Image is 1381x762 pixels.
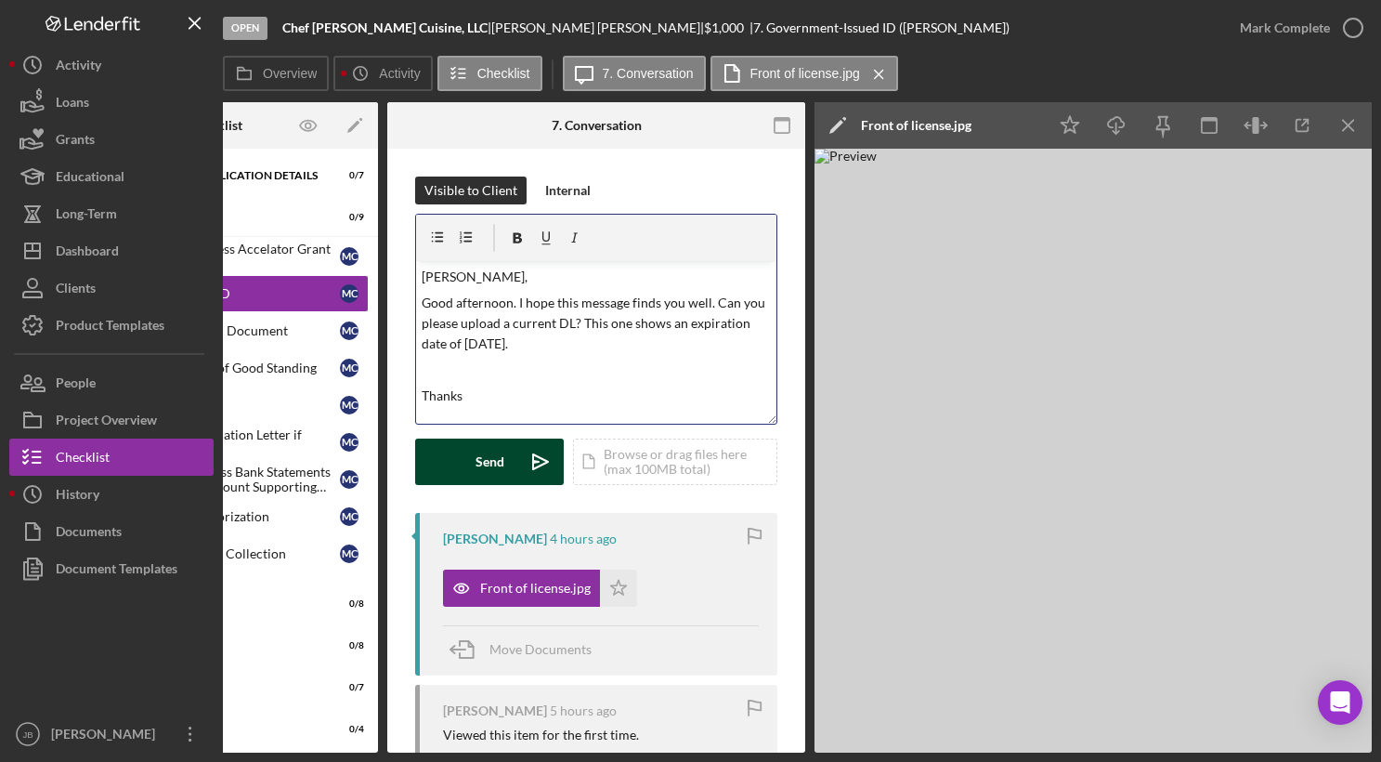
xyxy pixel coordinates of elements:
[9,158,214,195] button: Educational
[56,84,89,125] div: Loans
[9,550,214,587] button: Document Templates
[603,66,694,81] label: 7. Conversation
[476,439,504,485] div: Send
[9,232,214,269] button: Dashboard
[491,20,704,35] div: [PERSON_NAME] [PERSON_NAME] |
[9,84,214,121] button: Loans
[56,476,99,518] div: History
[443,532,547,546] div: [PERSON_NAME]
[340,470,358,489] div: M C
[379,66,420,81] label: Activity
[437,56,542,91] button: Checklist
[480,581,591,596] div: Front of license.jpg
[263,66,317,81] label: Overview
[9,269,214,307] button: Clients
[443,626,610,673] button: Move Documents
[56,550,177,592] div: Document Templates
[9,513,214,550] button: Documents
[477,66,530,81] label: Checklist
[340,433,358,452] div: M C
[56,513,122,555] div: Documents
[9,401,214,439] button: Project Overview
[340,322,358,340] div: M C
[552,118,642,133] div: 7. Conversation
[814,149,1372,753] img: Preview
[749,20,1010,35] div: | 7. Government-Issued ID ([PERSON_NAME])
[56,364,96,406] div: People
[331,170,364,181] div: 0 / 7
[704,20,744,35] span: $1,000
[9,307,214,344] button: Product Templates
[489,641,592,657] span: Move Documents
[56,121,95,163] div: Grants
[550,703,617,718] time: 2025-09-03 16:31
[22,729,33,740] text: JB
[56,307,164,348] div: Product Templates
[331,598,364,610] div: 0 / 8
[331,724,364,735] div: 0 / 4
[443,703,547,718] div: [PERSON_NAME]
[9,195,214,232] button: Long-Term
[56,232,119,274] div: Dashboard
[331,212,364,223] div: 0 / 9
[545,177,591,204] div: Internal
[422,293,772,355] p: Good afternoon. I hope this message finds you well. Can you please upload a current DL? This one ...
[9,121,214,158] button: Grants
[1240,9,1330,46] div: Mark Complete
[861,118,971,133] div: Front of license.jpg
[424,177,517,204] div: Visible to Client
[56,195,117,237] div: Long-Term
[422,386,772,406] p: Thanks
[340,247,358,266] div: M C
[282,20,488,35] b: Chef [PERSON_NAME] Cuisine, LLC
[331,682,364,693] div: 0 / 7
[331,640,364,651] div: 0 / 8
[56,158,124,200] div: Educational
[9,716,214,753] button: JB[PERSON_NAME]
[1221,9,1372,46] button: Mark Complete
[340,396,358,414] div: M C
[443,728,639,742] div: Viewed this item for the first time.
[563,56,706,91] button: 7. Conversation
[9,46,214,84] button: Activity
[46,716,167,757] div: [PERSON_NAME]
[550,532,617,546] time: 2025-09-03 16:33
[56,401,157,443] div: Project Overview
[56,46,101,88] div: Activity
[223,56,329,91] button: Overview
[223,17,267,40] div: Open
[9,439,214,476] button: Checklist
[536,177,600,204] button: Internal
[443,570,637,607] button: Front of license.jpg
[333,56,432,91] button: Activity
[9,364,214,401] button: People
[1318,680,1362,725] div: Open Intercom Messenger
[422,267,772,287] p: [PERSON_NAME],
[56,439,110,480] div: Checklist
[710,56,898,91] button: Front of license.jpg
[56,269,96,311] div: Clients
[415,439,564,485] button: Send
[340,507,358,526] div: M C
[750,66,860,81] label: Front of license.jpg
[415,177,527,204] button: Visible to Client
[340,545,358,563] div: M C
[9,476,214,513] button: History
[282,20,491,35] div: |
[340,284,358,303] div: M C
[340,359,358,377] div: M C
